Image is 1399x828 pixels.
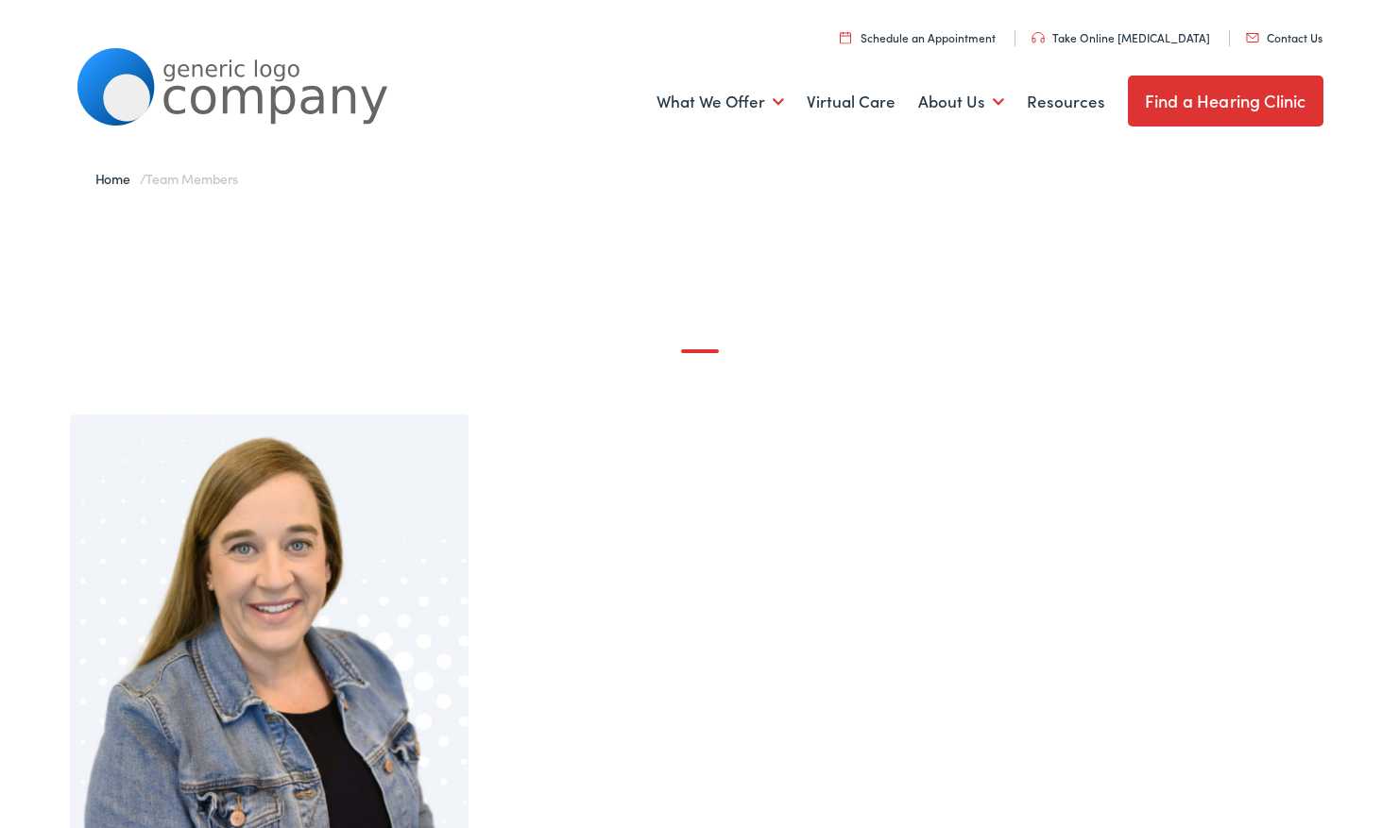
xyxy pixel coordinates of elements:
a: What We Offer [657,67,784,137]
img: utility icon [840,31,851,43]
a: Take Online [MEDICAL_DATA] [1032,29,1210,45]
a: Virtual Care [807,67,896,137]
a: Find a Hearing Clinic [1128,76,1323,127]
img: utility icon [1032,32,1045,43]
a: About Us [918,67,1004,137]
a: Contact Us [1246,29,1322,45]
a: Schedule an Appointment [840,29,996,45]
span: Team Members [145,169,237,188]
a: Resources [1027,67,1105,137]
a: Home [95,169,140,188]
img: utility icon [1246,33,1259,42]
span: / [95,169,238,188]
